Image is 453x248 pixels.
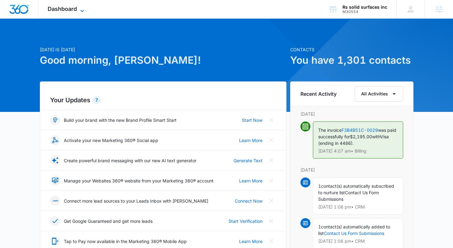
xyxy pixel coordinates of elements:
[266,236,276,246] button: Close
[318,149,398,153] p: [DATE] 4:07 am • Billing
[242,117,262,123] a: Start Now
[229,218,262,224] a: Start Verification
[266,135,276,145] button: Close
[93,96,101,104] div: 7
[318,183,394,195] span: contact(s) automatically subscribed to nurture list
[372,134,380,139] span: with
[266,216,276,226] button: Close
[40,46,286,53] p: [DATE] is [DATE]
[355,86,403,102] button: All Activities
[40,53,286,68] h1: Good morning, [PERSON_NAME]!
[300,90,337,98] h6: Recent Activity
[300,167,403,173] p: [DATE]
[318,224,390,236] span: contact(s) automatically added to list
[64,157,196,164] p: Create powerful brand messaging with our new AI text generator
[64,177,214,184] p: Manage your Websites 360® website from your Marketing 360® account
[235,198,262,204] a: Connect Now
[318,190,379,202] span: Contact Us Form Submissions
[318,127,342,133] span: The invoice
[239,137,262,144] a: Learn More
[342,5,387,10] div: account name
[266,115,276,125] button: Close
[342,127,378,133] a: F3B4B51C-0029
[266,176,276,186] button: Close
[64,238,187,245] p: Tap to Pay now available in the Marketing 360® Mobile App
[290,46,413,53] p: Contacts
[324,231,384,236] a: Contact Us Form Submissions
[318,183,321,189] span: 1
[300,111,403,117] p: [DATE]
[290,53,413,68] h1: You have 1,301 contacts
[234,157,262,164] a: Generate Text
[239,238,262,245] a: Learn More
[318,239,398,243] p: [DATE] 1:06 pm • CRM
[318,224,321,229] span: 1
[64,137,158,144] p: Activate your new Marketing 360® Social app
[64,117,177,123] p: Build your brand with the new Brand Profile Smart Start
[266,196,276,206] button: Close
[64,198,208,204] p: Connect more lead sources to your Leads Inbox with [PERSON_NAME]
[318,205,398,209] p: [DATE] 1:06 pm • CRM
[342,10,387,14] div: account id
[64,218,153,224] p: Get Google Guaranteed and get more leads
[48,6,77,12] span: Dashboard
[239,177,262,184] a: Learn More
[50,95,276,105] h2: Your Updates
[266,155,276,165] button: Close
[350,134,372,139] span: $2,195.00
